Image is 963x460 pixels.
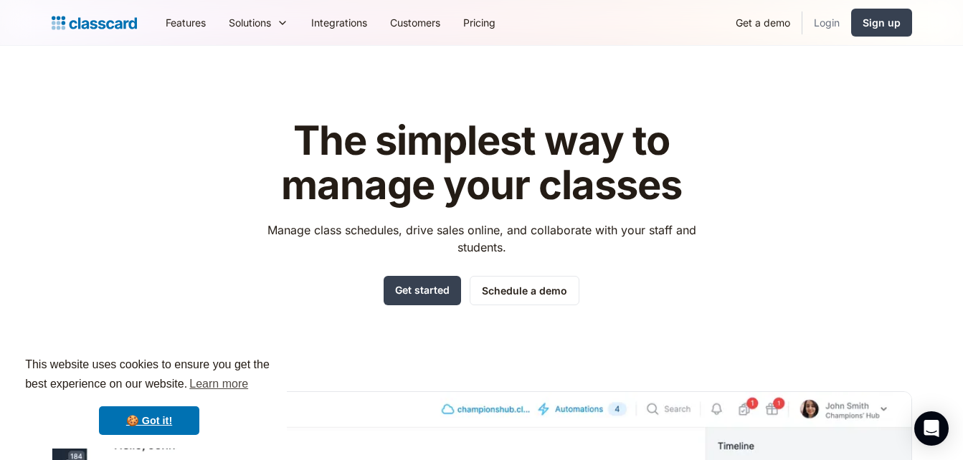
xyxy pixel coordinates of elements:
span: This website uses cookies to ensure you get the best experience on our website. [25,356,273,395]
a: Get a demo [724,6,802,39]
a: Pricing [452,6,507,39]
a: Customers [379,6,452,39]
h1: The simplest way to manage your classes [254,119,709,207]
div: Solutions [229,15,271,30]
a: Schedule a demo [470,276,579,305]
p: Manage class schedules, drive sales online, and collaborate with your staff and students. [254,221,709,256]
a: Sign up [851,9,912,37]
a: Login [802,6,851,39]
div: cookieconsent [11,342,287,449]
div: Open Intercom Messenger [914,411,949,446]
div: Solutions [217,6,300,39]
a: dismiss cookie message [99,406,199,435]
a: home [52,13,137,33]
a: Features [154,6,217,39]
a: Get started [384,276,461,305]
div: Sign up [863,15,901,30]
a: Integrations [300,6,379,39]
a: learn more about cookies [187,373,250,395]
